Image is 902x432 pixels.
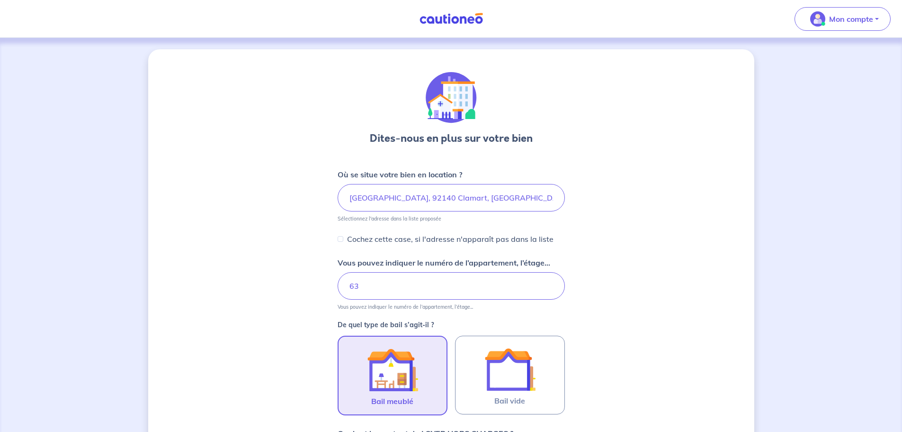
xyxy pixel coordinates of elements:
p: Sélectionnez l'adresse dans la liste proposée [338,215,441,222]
p: Mon compte [829,13,873,25]
img: illu_furnished_lease.svg [367,344,418,395]
p: Vous pouvez indiquer le numéro de l’appartement, l’étage... [338,257,550,268]
span: Bail vide [494,395,525,406]
h3: Dites-nous en plus sur votre bien [370,131,533,146]
p: Où se situe votre bien en location ? [338,169,462,180]
img: illu_account_valid_menu.svg [810,11,825,27]
input: Appartement 2 [338,272,565,300]
button: illu_account_valid_menu.svgMon compte [795,7,891,31]
input: 2 rue de paris, 59000 lille [338,184,565,211]
p: Vous pouvez indiquer le numéro de l’appartement, l’étage... [338,303,473,310]
img: illu_houses.svg [426,72,477,123]
p: De quel type de bail s’agit-il ? [338,322,565,328]
p: Cochez cette case, si l'adresse n'apparaît pas dans la liste [347,233,554,245]
img: illu_empty_lease.svg [484,344,536,395]
img: Cautioneo [416,13,487,25]
span: Bail meublé [371,395,413,407]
